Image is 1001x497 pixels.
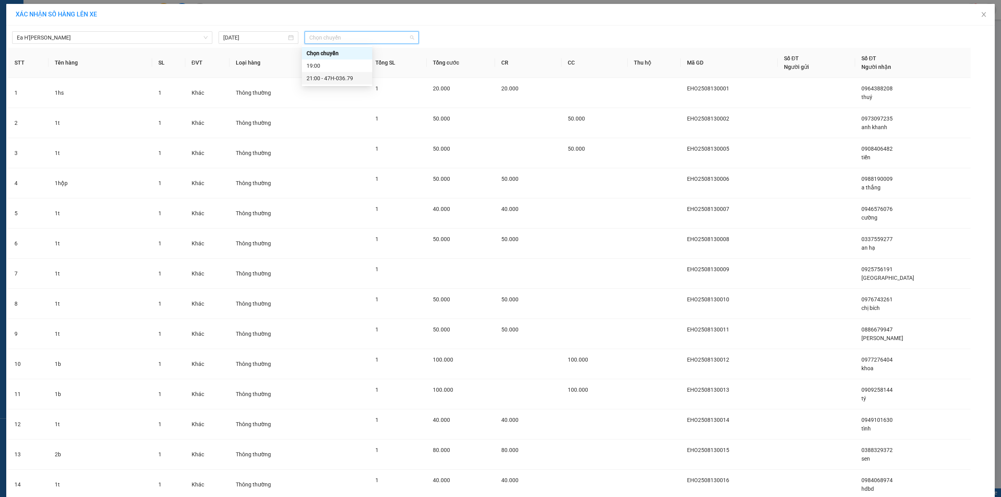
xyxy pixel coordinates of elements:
td: Khác [185,78,230,108]
span: 40.000 [433,417,450,423]
td: 13 [8,439,48,470]
td: 5 [8,198,48,229]
span: 50.000 [433,236,450,242]
td: Thông thường [230,198,314,229]
span: EHO2508130015 [687,447,729,453]
th: Tổng cước [427,48,495,78]
span: EHO2508130011 [687,326,729,333]
th: STT [8,48,48,78]
span: 1 [375,357,379,363]
span: 40.000 [501,477,518,483]
td: Khác [185,108,230,138]
span: 1 [158,180,161,186]
td: 9 [8,319,48,349]
span: 1 [158,240,161,247]
td: Thông thường [230,289,314,319]
span: 0946576076 [861,206,893,212]
span: 1 [375,146,379,152]
span: 0337559277 [861,236,893,242]
span: 1 [375,296,379,303]
div: Chọn chuyến [307,49,368,58]
span: 1 [375,206,379,212]
td: Khác [185,319,230,349]
td: 4 [8,168,48,198]
span: 20.000 [501,85,518,92]
span: EHO2508130016 [687,477,729,483]
span: 1 [158,210,161,216]
span: tiến [861,154,870,160]
span: khoa [861,365,874,371]
th: Thu hộ [628,48,681,78]
span: 100.000 [433,387,453,393]
td: Thông thường [230,138,314,168]
td: 2b [48,439,152,470]
span: anh khanh [861,124,887,130]
td: Thông thường [230,439,314,470]
th: CR [495,48,561,78]
div: 19:00 [307,61,368,70]
span: 0973097235 [861,115,893,122]
span: 1 [158,391,161,397]
span: Số ĐT [861,55,876,61]
span: 1 [158,331,161,337]
span: 40.000 [433,477,450,483]
td: 1t [48,229,152,259]
td: 1t [48,198,152,229]
span: 50.000 [433,176,450,182]
span: 1 [158,150,161,156]
span: 50.000 [433,146,450,152]
span: 1 [375,176,379,182]
span: tý [861,395,866,402]
span: XÁC NHẬN SỐ HÀNG LÊN XE [16,11,97,18]
td: Thông thường [230,409,314,439]
span: 1 [158,421,161,427]
span: 1 [375,447,379,453]
span: EHO2508130006 [687,176,729,182]
td: Thông thường [230,229,314,259]
span: [PERSON_NAME] [861,335,903,341]
span: an hạ [861,245,875,251]
td: Thông thường [230,319,314,349]
span: 0984068974 [861,477,893,483]
span: 0388329372 [861,447,893,453]
td: 12 [8,409,48,439]
span: 100.000 [433,357,453,363]
td: Khác [185,198,230,229]
td: 7 [8,259,48,289]
td: Khác [185,439,230,470]
span: EHO2508130014 [687,417,729,423]
span: 1 [158,301,161,307]
span: EHO2508130008 [687,236,729,242]
td: 1t [48,289,152,319]
span: 50.000 [433,296,450,303]
td: Khác [185,168,230,198]
td: 1t [48,108,152,138]
span: 40.000 [501,206,518,212]
td: 1t [48,259,152,289]
span: tình [861,425,871,432]
th: CC [561,48,628,78]
span: thuý [861,94,872,100]
span: Người gửi [784,64,809,70]
span: 1 [375,417,379,423]
td: Khác [185,409,230,439]
span: Chọn chuyến [309,32,414,43]
span: 1 [375,326,379,333]
td: Khác [185,379,230,409]
span: 20.000 [433,85,450,92]
span: 50.000 [501,236,518,242]
span: EHO2508130010 [687,296,729,303]
td: 1 [8,78,48,108]
td: 1b [48,379,152,409]
span: EHO2508130007 [687,206,729,212]
td: Thông thường [230,168,314,198]
span: close [981,11,987,18]
span: Người nhận [861,64,891,70]
span: 1 [375,266,379,272]
span: 1 [158,120,161,126]
td: 6 [8,229,48,259]
td: 10 [8,349,48,379]
td: Thông thường [230,78,314,108]
span: EHO2508130005 [687,146,729,152]
td: 8 [8,289,48,319]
